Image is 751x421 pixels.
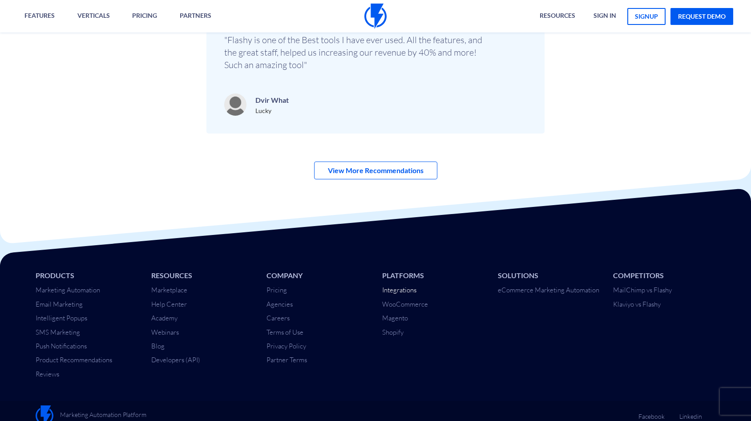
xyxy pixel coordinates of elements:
p: Dvir What [255,94,289,106]
li: Solutions [498,271,600,281]
li: Company [266,271,369,281]
a: View More Recommendations [314,162,437,180]
a: Help Center [151,300,187,308]
a: Careers [266,314,290,322]
a: Marketplace [151,286,187,294]
a: Facebook [638,405,665,421]
a: Partner Terms [266,356,307,364]
a: Magento [382,314,408,322]
a: Intelligent Popups [36,314,87,322]
a: Reviews [36,370,59,378]
li: Products [36,271,138,281]
a: Email Marketing [36,300,83,308]
a: Linkedin [679,405,702,421]
li: Competitors [613,271,715,281]
a: WooCommerce [382,300,428,308]
span: Lucky [255,107,271,114]
a: MailChimp vs Flashy [613,286,672,294]
p: "Flashy is one of the Best tools I have ever used. All the features, and the great staff, helped ... [224,34,491,71]
a: Privacy Policy [266,342,306,350]
a: eCommerce Marketing Automation [498,286,599,294]
a: signup [627,8,666,25]
a: Shopify [382,328,404,336]
a: Pricing [266,286,287,294]
a: Marketing Automation [36,286,100,294]
a: Blog [151,342,165,350]
a: Terms of Use [266,328,303,336]
li: Resources [151,271,254,281]
a: Push Notifications [36,342,87,350]
a: Product Recommendations [36,356,112,364]
a: Academy [151,314,178,322]
a: request demo [670,8,733,25]
img: unknown-user.jpg [224,93,246,116]
a: Agencies [266,300,293,308]
a: Webinars [151,328,179,336]
a: SMS Marketing [36,328,80,336]
a: Integrations [382,286,416,294]
a: Developers (API) [151,356,200,364]
a: Klaviyo vs Flashy [613,300,661,308]
li: Platforms [382,271,485,281]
